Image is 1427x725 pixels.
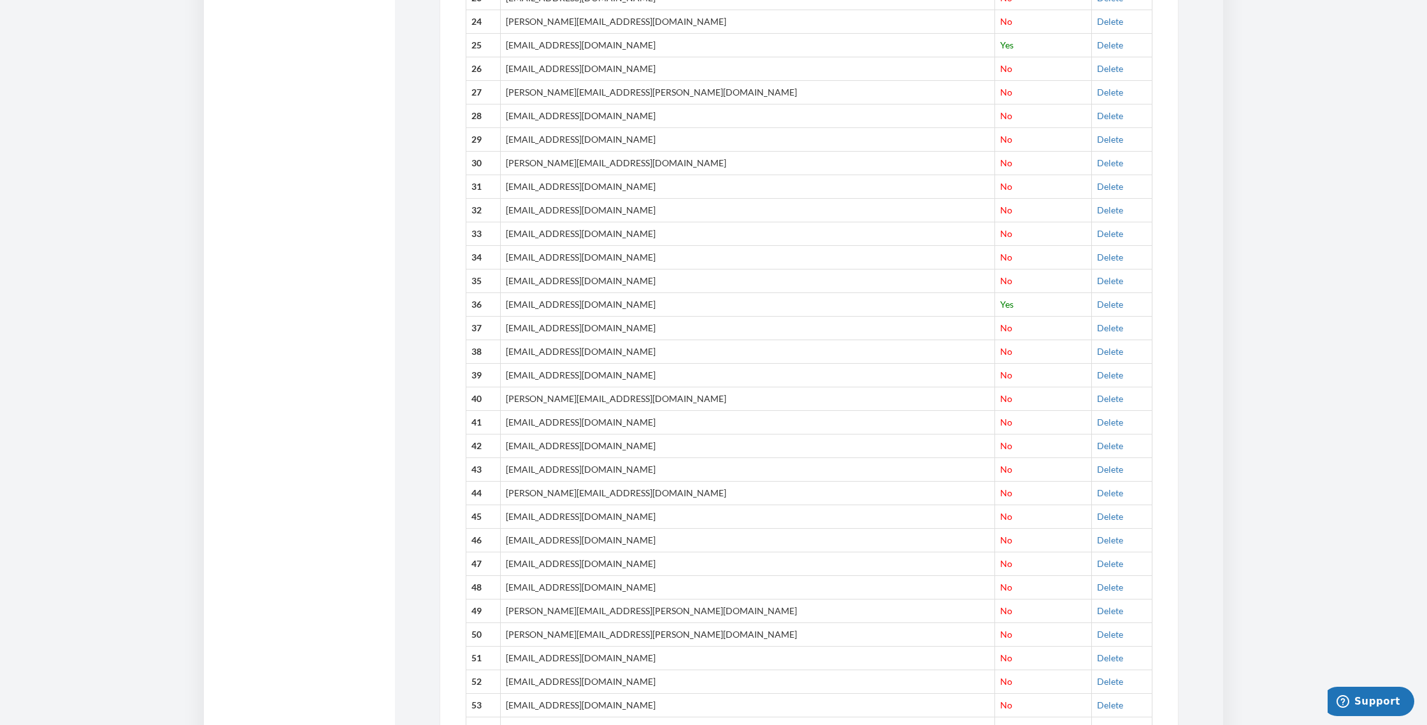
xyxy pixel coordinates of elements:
a: Delete [1097,157,1123,168]
td: [EMAIL_ADDRESS][DOMAIN_NAME] [501,198,995,222]
a: Delete [1097,487,1123,498]
span: No [1000,605,1012,616]
a: Delete [1097,299,1123,310]
td: [EMAIL_ADDRESS][DOMAIN_NAME] [501,410,995,434]
th: 32 [466,198,501,222]
td: [PERSON_NAME][EMAIL_ADDRESS][DOMAIN_NAME] [501,481,995,505]
th: 25 [466,33,501,57]
span: No [1000,16,1012,27]
span: No [1000,440,1012,451]
a: Delete [1097,370,1123,380]
a: Delete [1097,110,1123,121]
td: [EMAIL_ADDRESS][DOMAIN_NAME] [501,505,995,528]
th: 49 [466,599,501,622]
th: 44 [466,481,501,505]
th: 51 [466,646,501,670]
a: Delete [1097,440,1123,451]
th: 43 [466,457,501,481]
td: [EMAIL_ADDRESS][DOMAIN_NAME] [501,127,995,151]
a: Delete [1097,464,1123,475]
span: No [1000,535,1012,545]
th: 24 [466,10,501,34]
td: [EMAIL_ADDRESS][DOMAIN_NAME] [501,269,995,292]
span: No [1000,87,1012,97]
span: No [1000,652,1012,663]
td: [EMAIL_ADDRESS][DOMAIN_NAME] [501,222,995,245]
th: 47 [466,552,501,575]
th: 42 [466,434,501,457]
span: Yes [1000,299,1014,310]
a: Delete [1097,63,1123,74]
a: Delete [1097,535,1123,545]
span: No [1000,181,1012,192]
span: No [1000,676,1012,687]
a: Delete [1097,16,1123,27]
a: Delete [1097,87,1123,97]
iframe: Opens a widget where you can chat to one of our agents [1328,687,1414,719]
a: Delete [1097,582,1123,592]
th: 28 [466,104,501,127]
td: [EMAIL_ADDRESS][DOMAIN_NAME] [501,245,995,269]
td: [EMAIL_ADDRESS][DOMAIN_NAME] [501,33,995,57]
span: No [1000,417,1012,427]
span: No [1000,370,1012,380]
a: Delete [1097,228,1123,239]
td: [EMAIL_ADDRESS][DOMAIN_NAME] [501,340,995,363]
td: [EMAIL_ADDRESS][DOMAIN_NAME] [501,104,995,127]
td: [EMAIL_ADDRESS][DOMAIN_NAME] [501,363,995,387]
a: Delete [1097,39,1123,50]
th: 45 [466,505,501,528]
a: Delete [1097,417,1123,427]
th: 52 [466,670,501,693]
span: No [1000,63,1012,74]
span: No [1000,134,1012,145]
a: Delete [1097,558,1123,569]
td: [EMAIL_ADDRESS][DOMAIN_NAME] [501,552,995,575]
span: No [1000,558,1012,569]
td: [EMAIL_ADDRESS][DOMAIN_NAME] [501,57,995,80]
td: [EMAIL_ADDRESS][DOMAIN_NAME] [501,528,995,552]
td: [EMAIL_ADDRESS][DOMAIN_NAME] [501,646,995,670]
th: 46 [466,528,501,552]
th: 37 [466,316,501,340]
a: Delete [1097,605,1123,616]
td: [EMAIL_ADDRESS][DOMAIN_NAME] [501,457,995,481]
span: No [1000,157,1012,168]
a: Delete [1097,346,1123,357]
span: No [1000,487,1012,498]
a: Delete [1097,700,1123,710]
a: Delete [1097,322,1123,333]
a: Delete [1097,252,1123,262]
a: Delete [1097,181,1123,192]
a: Delete [1097,629,1123,640]
th: 26 [466,57,501,80]
th: 29 [466,127,501,151]
th: 35 [466,269,501,292]
th: 33 [466,222,501,245]
span: Yes [1000,39,1014,50]
th: 40 [466,387,501,410]
span: No [1000,110,1012,121]
span: No [1000,700,1012,710]
span: No [1000,511,1012,522]
td: [PERSON_NAME][EMAIL_ADDRESS][DOMAIN_NAME] [501,151,995,175]
td: [PERSON_NAME][EMAIL_ADDRESS][PERSON_NAME][DOMAIN_NAME] [501,622,995,646]
span: No [1000,393,1012,404]
th: 38 [466,340,501,363]
td: [PERSON_NAME][EMAIL_ADDRESS][DOMAIN_NAME] [501,387,995,410]
span: No [1000,322,1012,333]
th: 34 [466,245,501,269]
th: 31 [466,175,501,198]
td: [EMAIL_ADDRESS][DOMAIN_NAME] [501,434,995,457]
td: [PERSON_NAME][EMAIL_ADDRESS][PERSON_NAME][DOMAIN_NAME] [501,80,995,104]
th: 27 [466,80,501,104]
th: 30 [466,151,501,175]
span: No [1000,582,1012,592]
span: No [1000,252,1012,262]
td: [PERSON_NAME][EMAIL_ADDRESS][DOMAIN_NAME] [501,10,995,34]
td: [EMAIL_ADDRESS][DOMAIN_NAME] [501,292,995,316]
span: No [1000,464,1012,475]
a: Delete [1097,205,1123,215]
th: 36 [466,292,501,316]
